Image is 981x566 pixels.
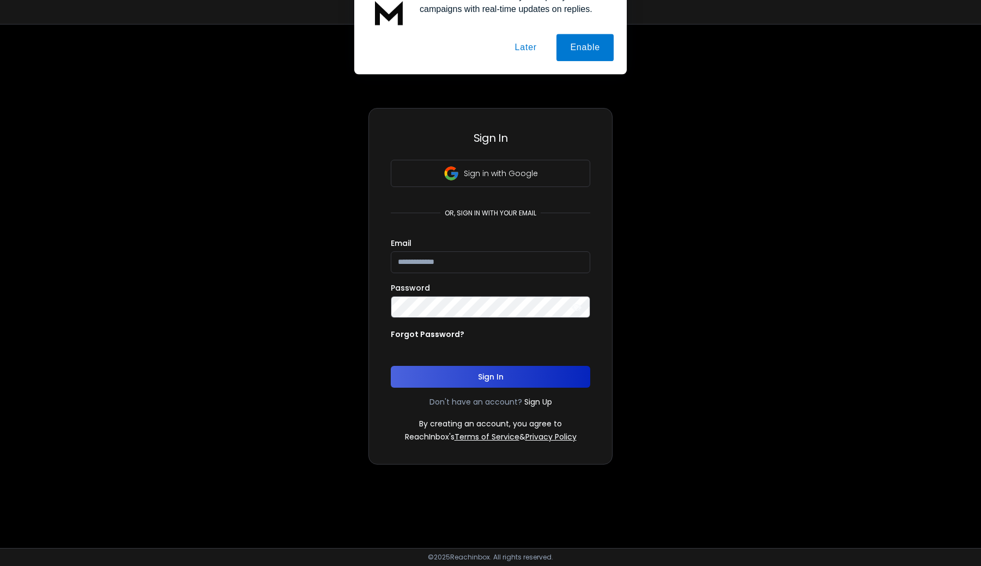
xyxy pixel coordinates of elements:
a: Privacy Policy [525,431,577,442]
button: Later [501,57,550,84]
p: or, sign in with your email [440,209,541,218]
button: Sign in with Google [391,160,590,187]
label: Email [391,239,411,247]
button: Sign In [391,366,590,388]
p: Sign in with Google [464,168,538,179]
p: ReachInbox's & [405,431,577,442]
h3: Sign In [391,130,590,146]
a: Terms of Service [455,431,519,442]
img: notification icon [367,13,411,57]
p: Forgot Password? [391,329,464,340]
label: Password [391,284,430,292]
div: Enable notifications to stay on top of your campaigns with real-time updates on replies. [411,13,614,38]
p: Don't have an account? [429,396,522,407]
button: Enable [556,57,614,84]
p: By creating an account, you agree to [419,418,562,429]
p: © 2025 Reachinbox. All rights reserved. [428,553,553,562]
a: Sign Up [524,396,552,407]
